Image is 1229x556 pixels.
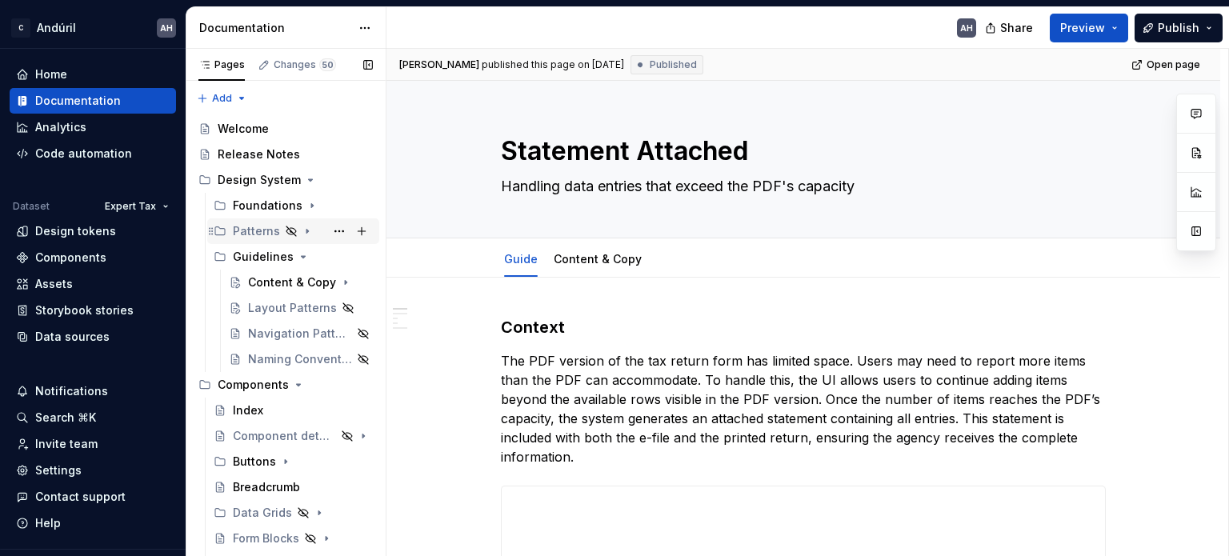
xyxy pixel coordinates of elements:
div: Release Notes [218,146,300,162]
div: Data Grids [207,500,379,526]
div: Buttons [233,454,276,470]
a: Guide [504,252,538,266]
div: Buttons [207,449,379,474]
textarea: Statement Attached [498,132,1103,170]
div: Components [192,372,379,398]
div: Content & Copy [547,242,648,275]
div: Content & Copy [248,274,336,290]
div: Analytics [35,119,86,135]
div: Components [218,377,289,393]
a: Data sources [10,324,176,350]
button: Expert Tax [98,195,176,218]
button: Publish [1135,14,1223,42]
a: Navigation Patterns [222,321,379,346]
a: Design tokens [10,218,176,244]
div: Guide [498,242,544,275]
a: Release Notes [192,142,379,167]
div: Patterns [233,223,280,239]
div: Home [35,66,67,82]
div: Help [35,515,61,531]
a: Open page [1127,54,1207,76]
div: Layout Patterns [248,300,337,316]
a: Storybook stories [10,298,176,323]
div: Invite team [35,436,98,452]
a: Analytics [10,114,176,140]
span: Share [1000,20,1033,36]
span: Publish [1158,20,1199,36]
div: Changes [274,58,336,71]
div: Patterns [207,218,379,244]
div: Data Grids [233,505,292,521]
div: Navigation Patterns [248,326,352,342]
div: AH [960,22,973,34]
button: Notifications [10,378,176,404]
div: Breadcrumb [233,479,300,495]
a: Documentation [10,88,176,114]
div: Design System [192,167,379,193]
div: Storybook stories [35,302,134,318]
div: Design tokens [35,223,116,239]
div: Assets [35,276,73,292]
div: Naming Convention Patterns [248,351,352,367]
span: Open page [1147,58,1200,71]
div: Form Blocks [233,530,299,546]
div: Settings [35,462,82,478]
div: Guidelines [207,244,379,270]
div: Code automation [35,146,132,162]
textarea: Handling data entries that exceed the PDF's capacity [498,174,1103,199]
button: Help [10,510,176,536]
div: C [11,18,30,38]
a: Home [10,62,176,87]
a: Breadcrumb [207,474,379,500]
div: Andúril [37,20,76,36]
button: Search ⌘K [10,405,176,430]
a: Index [207,398,379,423]
div: Foundations [207,193,379,218]
a: Settings [10,458,176,483]
div: Component detail template [233,428,336,444]
span: 50 [319,58,336,71]
div: Documentation [199,20,350,36]
button: Share [977,14,1043,42]
div: Data sources [35,329,110,345]
div: Search ⌘K [35,410,96,426]
span: Expert Tax [105,200,156,213]
span: Add [212,92,232,105]
h3: Context [501,316,1106,338]
a: Naming Convention Patterns [222,346,379,372]
a: Welcome [192,116,379,142]
div: AH [160,22,173,34]
div: Guidelines [233,249,294,265]
a: Invite team [10,431,176,457]
div: Welcome [218,121,269,137]
button: Preview [1050,14,1128,42]
a: Assets [10,271,176,297]
a: Content & Copy [554,252,642,266]
div: published this page on [DATE] [482,58,624,71]
div: Design System [218,172,301,188]
span: [PERSON_NAME] [399,58,479,71]
div: Notifications [35,383,108,399]
div: Foundations [233,198,302,214]
div: Pages [198,58,245,71]
button: Contact support [10,484,176,510]
a: Components [10,245,176,270]
a: Code automation [10,141,176,166]
a: Content & Copy [222,270,379,295]
div: Index [233,402,263,418]
button: Add [192,87,252,110]
button: CAndúrilAH [3,10,182,45]
a: Form Blocks [207,526,379,551]
span: Preview [1060,20,1105,36]
a: Layout Patterns [222,295,379,321]
div: Components [35,250,106,266]
div: Dataset [13,200,50,213]
p: The PDF version of the tax return form has limited space. Users may need to report more items tha... [501,351,1106,466]
div: Contact support [35,489,126,505]
span: Published [650,58,697,71]
div: Documentation [35,93,121,109]
a: Component detail template [207,423,379,449]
